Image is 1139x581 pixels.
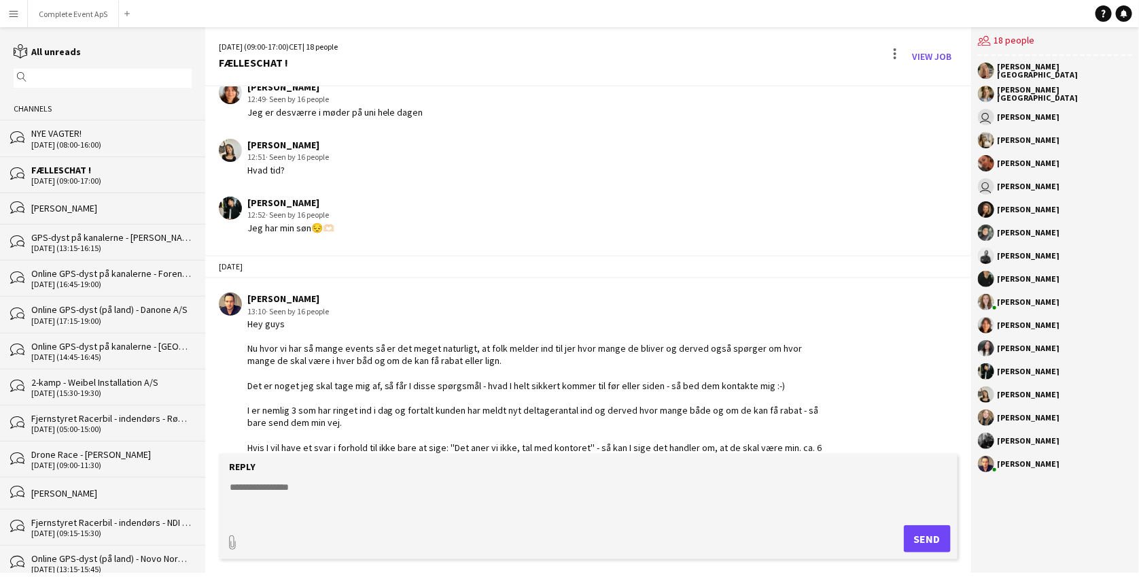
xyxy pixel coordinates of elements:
button: Send [904,525,951,552]
div: [PERSON_NAME] [998,159,1060,167]
div: [PERSON_NAME] [998,136,1060,144]
div: [DATE] (16:45-19:00) [31,280,192,289]
div: [PERSON_NAME] [998,367,1060,376]
div: [DATE] (15:30-19:30) [31,388,192,398]
div: [DATE] (09:00-11:30) [31,461,192,470]
div: [PERSON_NAME] [247,293,832,305]
div: [PERSON_NAME] [998,205,1060,214]
span: CET [289,41,302,52]
div: [PERSON_NAME] [247,81,423,93]
div: [PERSON_NAME] [998,182,1060,190]
div: [PERSON_NAME] [998,321,1060,329]
div: 12:51 [247,151,329,163]
div: FÆLLESCHAT ! [31,164,192,176]
div: [PERSON_NAME][GEOGRAPHIC_DATA] [998,63,1132,79]
div: [DATE] (13:15-15:45) [31,565,192,574]
div: [DATE] [205,255,971,278]
div: Online GPS-dyst (på land) - Novo Nordisk A/S [31,552,192,565]
div: [DATE] (14:45-16:45) [31,352,192,362]
span: · Seen by 16 people [266,152,329,162]
div: Online GPS-dyst på kanalerne - Foreningen BLOXHUB [31,267,192,280]
button: Complete Event ApS [28,1,119,27]
div: Hey guys Nu hvor vi har så mange events så er det meget naturligt, at folk melder ind til jer hvo... [247,318,832,491]
div: [PERSON_NAME] [247,197,334,209]
div: NYE VAGTER! [31,127,192,139]
div: Fjernstyret Racerbil - indendørs - Rønslev ApS [31,412,192,425]
div: Drone Race - [PERSON_NAME] [31,448,192,461]
div: [DATE] (05:00-15:00) [31,425,192,434]
a: All unreads [14,46,81,58]
div: 2-kamp - Weibel Installation A/S [31,376,192,388]
div: [DATE] (09:00-17:00) [31,176,192,186]
div: 18 people [978,27,1132,56]
div: [PERSON_NAME] [998,252,1060,260]
span: · Seen by 16 people [266,210,329,220]
div: [PERSON_NAME] [998,414,1060,422]
div: [DATE] (08:00-16:00) [31,140,192,150]
a: View Job [907,46,958,67]
div: [PERSON_NAME] [998,344,1060,352]
div: [DATE] (13:15-16:15) [31,244,192,253]
div: Jeg er desværre i møder på uni hele dagen [247,106,423,118]
div: [PERSON_NAME] [998,298,1060,306]
div: [PERSON_NAME] [998,391,1060,399]
div: Online GPS-dyst på kanalerne - [GEOGRAPHIC_DATA] [31,340,192,352]
div: [PERSON_NAME] [998,437,1060,445]
label: Reply [229,461,256,473]
div: Fjernstyret Racerbil - indendørs - NDI A/S [31,516,192,529]
div: Hvad tid? [247,164,329,176]
div: 12:49 [247,93,423,105]
div: Jeg har min søn😔🫶🏻 [247,222,334,234]
div: 12:52 [247,209,334,221]
span: · Seen by 16 people [266,306,329,316]
div: [PERSON_NAME] [998,113,1060,121]
span: · Seen by 16 people [266,94,329,104]
div: [DATE] (17:15-19:00) [31,316,192,326]
div: [PERSON_NAME] [998,275,1060,283]
div: [PERSON_NAME] [998,229,1060,237]
div: [PERSON_NAME] [998,460,1060,468]
div: [PERSON_NAME] [247,139,329,151]
div: Online GPS-dyst (på land) - Danone A/S [31,303,192,316]
div: GPS-dyst på kanalerne - [PERSON_NAME] [31,231,192,244]
div: [PERSON_NAME] [31,487,192,499]
div: FÆLLESCHAT ! [219,56,338,69]
div: [DATE] (09:00-17:00) | 18 people [219,41,338,53]
div: [PERSON_NAME][GEOGRAPHIC_DATA] [998,86,1132,102]
div: [DATE] (09:15-15:30) [31,529,192,538]
div: [PERSON_NAME] [31,202,192,214]
div: 13:10 [247,305,832,318]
